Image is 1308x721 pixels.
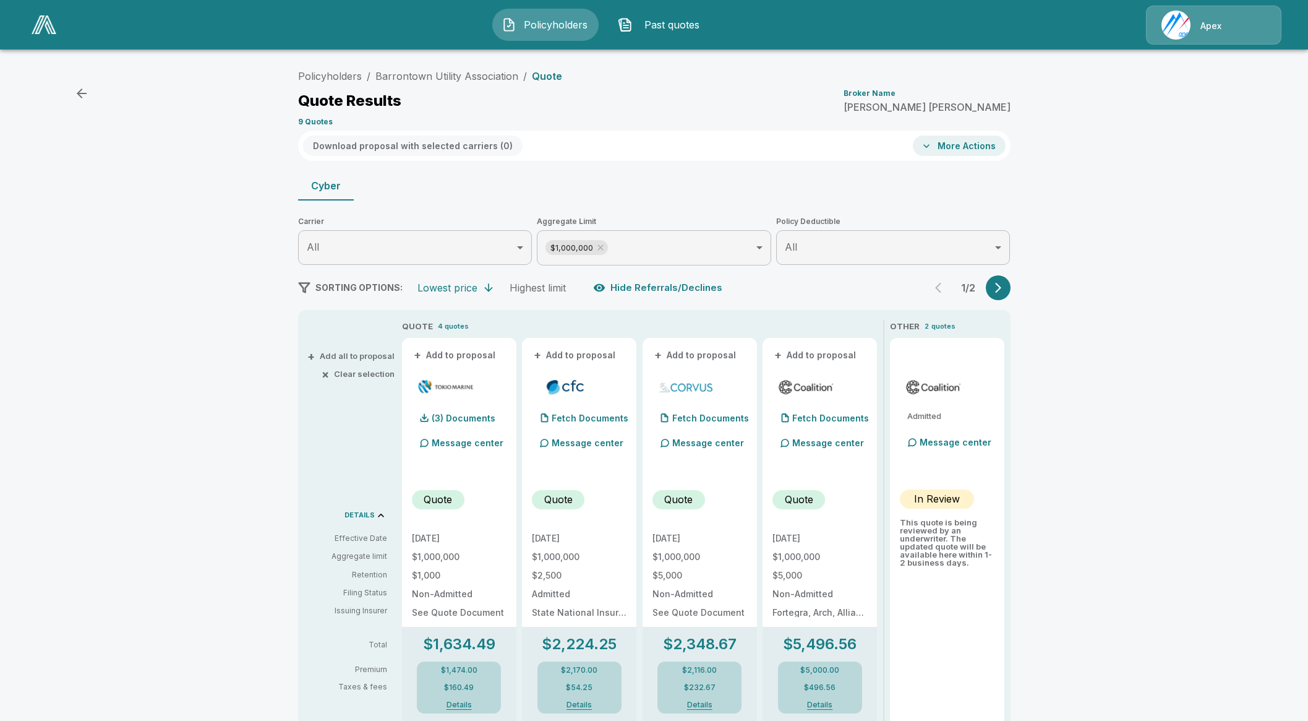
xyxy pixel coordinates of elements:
p: (3) Documents [432,414,495,423]
p: QUOTE [402,321,433,333]
p: $5,000 [652,571,747,580]
p: $232.67 [684,684,716,691]
a: Policyholders [298,70,362,82]
p: $1,000,000 [772,553,867,561]
span: Policyholders [521,17,589,32]
nav: breadcrumb [298,69,562,84]
p: [DATE] [652,534,747,543]
li: / [367,69,370,84]
p: Retention [308,569,387,581]
p: Quote [544,492,573,507]
div: Lowest price [417,282,477,294]
span: Past quotes [638,17,706,32]
p: State National Insurance Company Inc. [532,608,626,617]
span: $1,000,000 [545,241,598,255]
p: Quote [785,492,813,507]
p: 9 Quotes [298,118,333,126]
p: 2 [925,321,929,332]
span: + [534,351,541,360]
p: Total [308,641,397,649]
p: Message center [792,436,864,449]
p: Non-Admitted [772,590,867,598]
p: $5,000.00 [800,667,839,674]
p: $2,170.00 [561,667,597,674]
p: [PERSON_NAME] [PERSON_NAME] [844,102,1011,112]
p: $1,474.00 [441,667,477,674]
p: Quote Results [298,93,401,108]
p: quotes [931,321,955,332]
span: Carrier [298,215,532,228]
p: $1,000,000 [532,553,626,561]
p: Broker Name [844,90,896,97]
p: $1,000,000 [412,553,507,561]
p: Filing Status [308,587,387,598]
button: Policyholders IconPolicyholders [492,9,599,41]
div: Highest limit [510,282,566,294]
div: $1,000,000 [545,240,608,255]
img: cfccyberadmitted [537,378,594,396]
p: Message center [432,436,503,449]
button: Details [795,701,845,709]
p: $1,000,000 [652,553,747,561]
span: SORTING OPTIONS: [315,282,403,293]
p: Non-Admitted [652,590,747,598]
img: coalitioncyber [777,378,835,396]
p: [DATE] [772,534,867,543]
img: corvuscybersurplus [657,378,715,396]
img: Past quotes Icon [618,17,633,32]
p: See Quote Document [652,608,747,617]
p: In Review [914,491,960,506]
p: Quote [664,492,693,507]
p: Admitted [532,590,626,598]
button: +Add to proposal [532,348,618,362]
p: [DATE] [532,534,626,543]
li: / [523,69,527,84]
span: + [774,351,782,360]
p: $1,634.49 [423,637,495,652]
span: + [414,351,421,360]
button: More Actions [913,136,1006,156]
p: Fetch Documents [672,414,749,423]
button: ×Clear selection [324,370,395,378]
p: Fortegra, Arch, Allianz, Aspen, Vantage [772,608,867,617]
a: Barrontown Utility Association [375,70,518,82]
button: +Add to proposal [652,348,739,362]
span: + [307,352,315,360]
span: Aggregate Limit [537,215,771,228]
p: Aggregate limit [308,551,387,562]
p: See Quote Document [412,608,507,617]
p: Premium [308,666,397,673]
p: $2,224.25 [542,637,617,652]
p: DETAILS [344,512,375,519]
button: +Add to proposal [412,348,498,362]
p: Admitted [907,412,994,420]
p: $5,000 [772,571,867,580]
span: Policy Deductible [776,215,1011,228]
p: $2,348.67 [663,637,737,652]
p: 1 / 2 [956,283,981,293]
button: Details [555,701,604,709]
p: 4 quotes [438,321,469,332]
p: $54.25 [566,684,592,691]
p: This quote is being reviewed by an underwriter. The updated quote will be available here within 1... [900,519,994,567]
span: × [322,370,329,378]
p: $496.56 [804,684,836,691]
p: $2,500 [532,571,626,580]
button: Details [675,701,724,709]
p: $160.49 [444,684,474,691]
img: coalitioncyberadmitted [905,378,962,396]
p: $5,496.56 [783,637,857,652]
p: Fetch Documents [792,414,869,423]
button: +Add to proposal [772,348,859,362]
img: tmhcccyber [417,378,474,396]
p: Quote [532,71,562,81]
button: Past quotes IconPast quotes [609,9,715,41]
p: $2,116.00 [682,667,717,674]
img: Policyholders Icon [502,17,516,32]
p: Message center [552,436,623,449]
img: AA Logo [32,15,56,34]
p: Message center [672,436,744,449]
p: Apex [1200,20,1221,32]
